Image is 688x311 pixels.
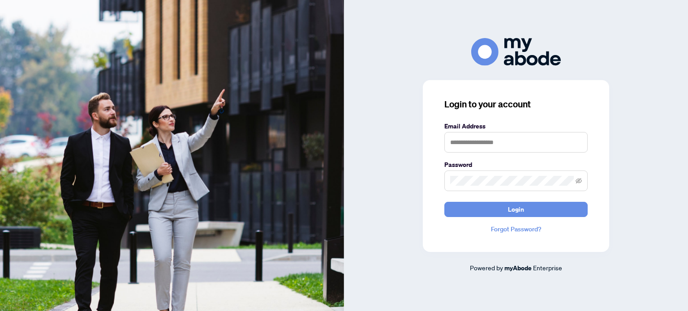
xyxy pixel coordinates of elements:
[470,264,503,272] span: Powered by
[444,224,588,234] a: Forgot Password?
[508,202,524,217] span: Login
[444,121,588,131] label: Email Address
[533,264,562,272] span: Enterprise
[504,263,532,273] a: myAbode
[444,160,588,170] label: Password
[576,178,582,184] span: eye-invisible
[444,98,588,111] h3: Login to your account
[471,38,561,65] img: ma-logo
[444,202,588,217] button: Login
